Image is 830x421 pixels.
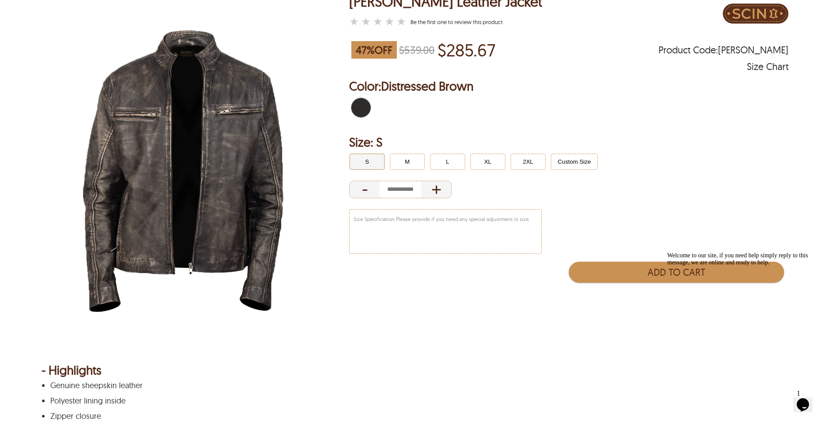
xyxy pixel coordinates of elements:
[396,17,406,26] label: 5 rating
[511,154,546,170] button: Click to select 2XL
[421,181,452,198] div: Increase Quantity of Item
[50,412,777,421] p: Zipper closure
[349,77,788,95] h2: Selected Color: by Distressed Brown
[50,381,777,390] p: Genuine sheepskin leather
[381,78,473,94] span: Distressed Brown
[664,249,821,382] iframe: chat widget
[747,62,788,71] div: Size Chart
[438,40,495,60] p: Price of $285.67
[350,210,541,253] textarea: Size Specification Please provide if you need any special adjustment in size.
[4,4,144,17] span: Welcome to our site, if you need help simply reply to this message, we are online and ready to help.
[569,262,784,283] button: Add to Cart
[349,16,408,28] a: Lewis Biker Leather Jacket }
[349,17,359,26] label: 1 rating
[385,17,394,26] label: 4 rating
[351,41,397,59] span: 47 % OFF
[551,154,598,170] button: Click to select Custom Size
[430,154,465,170] button: Click to select L
[793,386,821,412] iframe: chat widget
[373,17,382,26] label: 3 rating
[470,154,505,170] button: Click to select XL
[349,96,373,119] div: Distressed Brown
[4,4,161,18] div: Welcome to our site, if you need help simply reply to this message, we are online and ready to help.
[410,18,503,25] a: Lewis Biker Leather Jacket }
[569,287,784,307] iframe: PayPal
[50,396,777,405] p: Polyester lining inside
[658,46,788,54] span: Product Code: LEWIS
[399,43,434,56] strike: $539.00
[390,154,425,170] button: Click to select M
[349,133,788,151] h2: Selected Filter by Size: S
[349,181,379,198] div: Decrease Quantity of Item
[350,154,385,170] button: Click to select S
[42,366,788,375] div: - Highlights
[361,17,371,26] label: 2 rating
